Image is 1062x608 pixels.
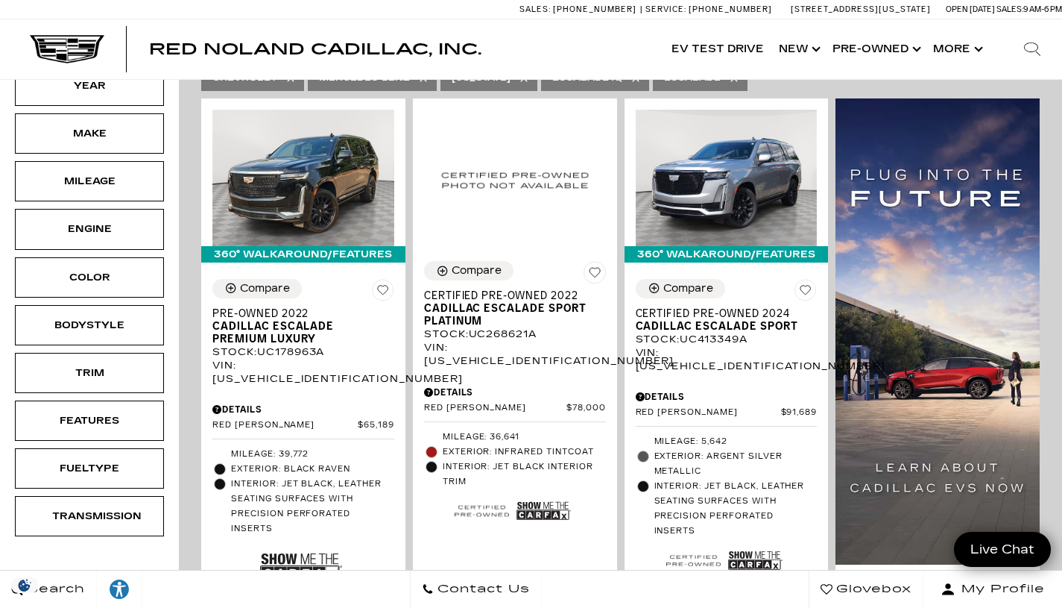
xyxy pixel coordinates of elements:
button: Save Vehicle [794,279,817,307]
div: Trim [52,365,127,381]
span: [PHONE_NUMBER] [689,4,772,14]
span: Sales: [996,4,1023,14]
span: Glovebox [832,579,911,600]
img: 2024 Cadillac Escalade Sport [636,110,818,246]
li: Mileage: 39,772 [212,447,394,462]
a: Pre-Owned 2022Cadillac Escalade Premium Luxury [212,307,394,345]
div: Compare [452,264,502,278]
div: Stock : UC413349A [636,333,818,346]
div: YearYear [15,66,164,106]
div: Engine [52,221,127,237]
button: Open user profile menu [923,571,1062,608]
div: TransmissionTransmission [15,496,164,536]
button: Save Vehicle [372,279,394,307]
span: Interior: Jet Black Interior trim [443,460,606,489]
div: BodystyleBodystyle [15,305,164,345]
span: $91,689 [781,407,818,419]
div: Pricing Details - Certified Pre-Owned 2022 Cadillac Escalade Sport Platinum [424,386,606,399]
img: Show Me the CARFAX Badge [728,542,783,579]
span: Pre-Owned 2022 [212,307,383,320]
div: Explore your accessibility options [97,578,142,601]
button: Compare Vehicle [212,279,302,298]
span: My Profile [955,579,1045,600]
a: Contact Us [410,571,542,608]
div: VIN: [US_VEHICLE_IDENTIFICATION_NUMBER] [424,341,606,368]
img: Cadillac Certified Used Vehicle [666,548,721,574]
img: Opt-Out Icon [7,577,42,593]
button: Compare Vehicle [636,279,725,298]
div: Mileage [52,173,127,189]
span: Interior: Jet Black, Leather seating surfaces with precision perforated inserts [231,477,394,536]
div: ColorColor [15,257,164,298]
a: [STREET_ADDRESS][US_STATE] [791,4,931,14]
span: $65,189 [358,420,394,431]
span: Exterior: Black Raven [231,462,394,477]
div: FueltypeFueltype [15,448,164,489]
a: Certified Pre-Owned 2022Cadillac Escalade Sport Platinum [424,289,606,327]
div: MakeMake [15,113,164,154]
a: Glovebox [809,571,923,608]
button: Save Vehicle [584,261,606,289]
div: TrimTrim [15,353,164,393]
span: $78,000 [566,403,606,414]
div: Make [52,125,127,142]
button: More [926,19,987,79]
div: VIN: [US_VEHICLE_IDENTIFICATION_NUMBER] [212,359,394,386]
span: Red [PERSON_NAME] [212,420,358,431]
a: Live Chat [954,532,1051,567]
div: Fueltype [52,460,127,477]
div: FeaturesFeatures [15,401,164,441]
span: Open [DATE] [946,4,995,14]
div: Pricing Details - Certified Pre-Owned 2024 Cadillac Escalade Sport [636,390,818,404]
span: Red [PERSON_NAME] [636,407,781,419]
a: Red [PERSON_NAME] $91,689 [636,407,818,419]
img: Show Me the CARFAX Badge [516,493,571,530]
span: Exterior: Argent Silver Metallic [654,449,818,479]
section: Click to Open Cookie Consent Modal [7,577,42,593]
div: EngineEngine [15,209,164,249]
div: 360° WalkAround/Features [625,246,829,263]
span: Sales: [519,4,551,14]
span: Cadillac Escalade Sport [636,320,806,333]
span: [PHONE_NUMBER] [553,4,636,14]
span: Live Chat [963,541,1042,558]
div: Transmission [52,508,127,524]
span: Contact Us [434,579,530,600]
a: Sales: [PHONE_NUMBER] [519,5,640,13]
span: Service: [645,4,686,14]
li: Mileage: 5,642 [636,434,818,449]
img: 2022 Cadillac Escalade Premium Luxury [212,110,394,246]
img: Show Me the CARFAX Badge [260,540,342,595]
span: Interior: Jet Black, Leather seating surfaces with precision perforated inserts [654,479,818,539]
a: Red [PERSON_NAME] $65,189 [212,420,394,431]
div: Features [52,413,127,429]
a: Pre-Owned [825,19,926,79]
span: Search [23,579,85,600]
div: Stock : UC178963A [212,345,394,359]
div: VIN: [US_VEHICLE_IDENTIFICATION_NUMBER] [636,346,818,373]
a: Service: [PHONE_NUMBER] [640,5,776,13]
div: MileageMileage [15,161,164,201]
span: Cadillac Escalade Sport Platinum [424,302,595,327]
img: 2022 Cadillac Escalade Sport Platinum [424,110,606,250]
div: Compare [240,282,290,295]
a: New [771,19,825,79]
span: Exterior: Infrared Tintcoat [443,445,606,460]
img: Cadillac Dark Logo with Cadillac White Text [30,35,104,63]
a: Red [PERSON_NAME] $78,000 [424,403,606,414]
li: Mileage: 36,641 [424,430,606,445]
div: Color [52,269,127,286]
span: Certified Pre-Owned 2024 [636,307,806,320]
div: Pricing Details - Pre-Owned 2022 Cadillac Escalade Premium Luxury [212,403,394,416]
span: Red [PERSON_NAME] [424,403,566,414]
span: Red Noland Cadillac, Inc. [149,40,481,58]
a: Certified Pre-Owned 2024Cadillac Escalade Sport [636,307,818,333]
div: 360° WalkAround/Features [201,246,405,263]
span: 9 AM-6 PM [1023,4,1062,14]
button: Compare Vehicle [424,261,513,281]
a: Red Noland Cadillac, Inc. [149,42,481,57]
div: Search [1002,19,1062,79]
div: Bodystyle [52,317,127,333]
img: Cadillac Certified Used Vehicle [455,498,509,524]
